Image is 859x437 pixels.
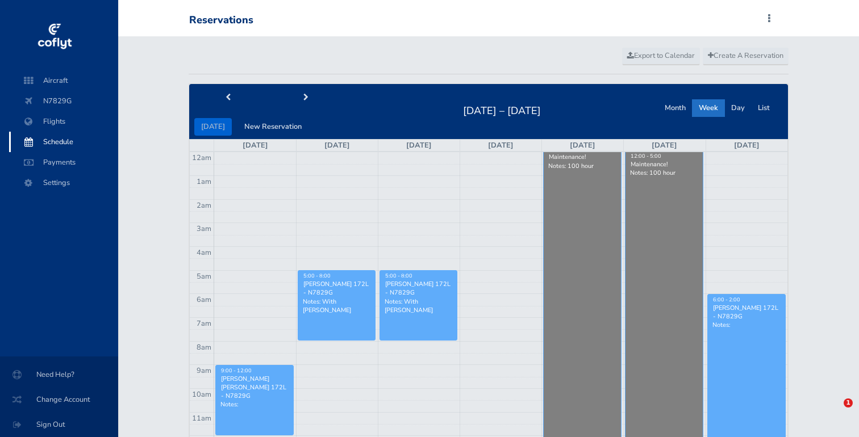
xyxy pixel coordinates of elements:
[324,140,350,150] a: [DATE]
[385,280,453,297] div: [PERSON_NAME] 172L - N7829G
[724,99,752,117] button: Day
[189,89,268,107] button: prev
[652,140,677,150] a: [DATE]
[20,132,107,152] span: Schedule
[20,152,107,173] span: Payments
[712,321,781,329] p: Notes:
[197,295,211,305] span: 6am
[631,153,661,159] span: 12:00 - 5:00
[627,51,695,61] span: Export to Calendar
[303,297,371,314] p: Notes: With [PERSON_NAME]
[570,140,595,150] a: [DATE]
[192,153,211,163] span: 12am
[197,365,211,376] span: 9am
[385,297,453,314] p: Notes: With [PERSON_NAME]
[456,102,548,117] h2: [DATE] – [DATE]
[243,140,268,150] a: [DATE]
[20,173,107,193] span: Settings
[192,413,211,423] span: 11am
[712,304,781,321] div: [PERSON_NAME] 172L - N7829G
[622,48,700,65] a: Export to Calendar
[20,111,107,132] span: Flights
[197,342,211,352] span: 8am
[751,99,777,117] button: List
[14,414,105,435] span: Sign Out
[220,375,289,401] div: [PERSON_NAME] [PERSON_NAME] 172L - N7829G
[197,200,211,211] span: 2am
[385,272,412,279] span: 5:00 - 8:00
[194,118,232,136] button: [DATE]
[488,140,514,150] a: [DATE]
[192,389,211,400] span: 10am
[630,160,698,169] div: Maintenance!
[548,162,616,170] p: Notes: 100 hour
[692,99,725,117] button: Week
[237,118,308,136] button: New Reservation
[197,177,211,187] span: 1am
[708,51,783,61] span: Create A Reservation
[197,247,211,258] span: 4am
[406,140,432,150] a: [DATE]
[303,272,331,279] span: 5:00 - 8:00
[197,224,211,234] span: 3am
[820,398,848,426] iframe: Intercom live chat
[658,99,693,117] button: Month
[734,140,760,150] a: [DATE]
[267,89,345,107] button: next
[630,169,698,177] p: Notes: 100 hour
[189,14,253,27] div: Reservations
[221,367,252,374] span: 9:00 - 12:00
[14,364,105,385] span: Need Help?
[844,398,853,407] span: 1
[220,400,289,409] p: Notes:
[20,70,107,91] span: Aircraft
[20,91,107,111] span: N7829G
[36,20,73,54] img: coflyt logo
[703,48,789,65] a: Create A Reservation
[713,296,740,303] span: 6:00 - 2:00
[303,280,371,297] div: [PERSON_NAME] 172L - N7829G
[14,389,105,410] span: Change Account
[548,153,616,161] div: Maintenance!
[197,271,211,281] span: 5am
[197,318,211,329] span: 7am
